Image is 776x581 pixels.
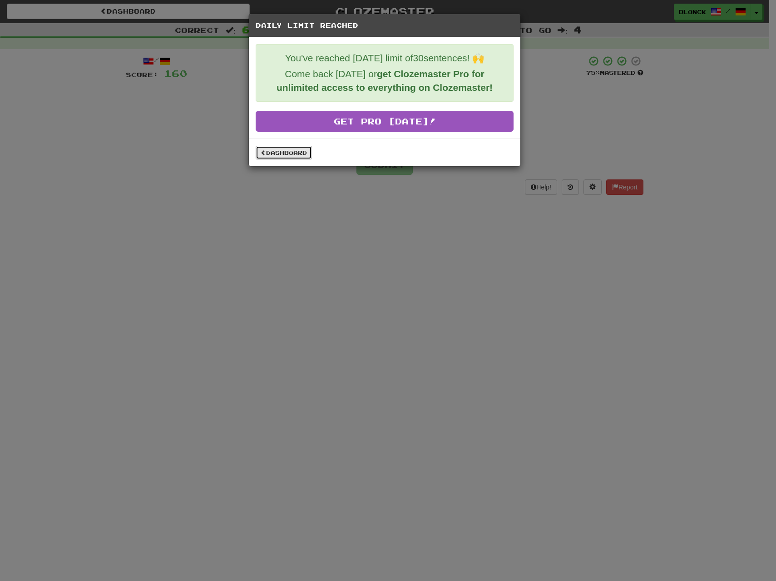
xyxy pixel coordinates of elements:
[256,111,514,132] a: Get Pro [DATE]!
[277,69,493,93] strong: get Clozemaster Pro for unlimited access to everything on Clozemaster!
[256,21,514,30] h5: Daily Limit Reached
[256,146,312,159] a: Dashboard
[263,67,506,94] p: Come back [DATE] or
[263,51,506,65] p: You've reached [DATE] limit of 30 sentences! 🙌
